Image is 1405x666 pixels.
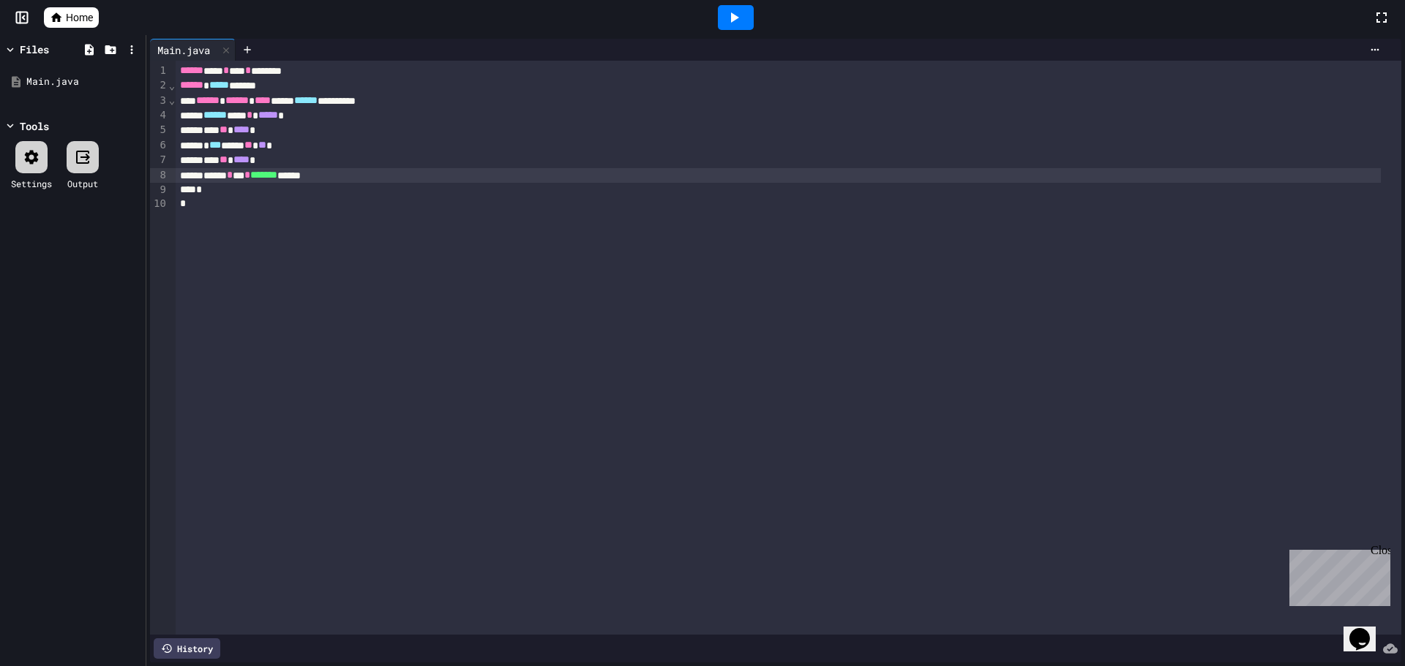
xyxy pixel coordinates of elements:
div: 10 [150,197,168,211]
div: Tools [20,118,49,134]
div: 9 [150,183,168,197]
div: 5 [150,123,168,137]
iframe: chat widget [1284,544,1390,606]
span: Home [66,10,93,25]
div: 6 [150,138,168,153]
a: Home [44,7,99,28]
span: Fold line [168,94,176,106]
div: Files [20,42,49,57]
div: 7 [150,153,168,167]
div: 8 [150,168,168,183]
div: Main.java [26,75,140,89]
div: 4 [150,108,168,123]
div: Main.java [150,42,217,58]
div: 3 [150,94,168,108]
div: Chat with us now!Close [6,6,101,93]
span: Fold line [168,80,176,91]
div: 1 [150,64,168,78]
div: Output [67,177,98,190]
div: Main.java [150,39,236,61]
iframe: chat widget [1344,608,1390,651]
div: History [154,638,220,659]
div: 2 [150,78,168,93]
div: Settings [11,177,52,190]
